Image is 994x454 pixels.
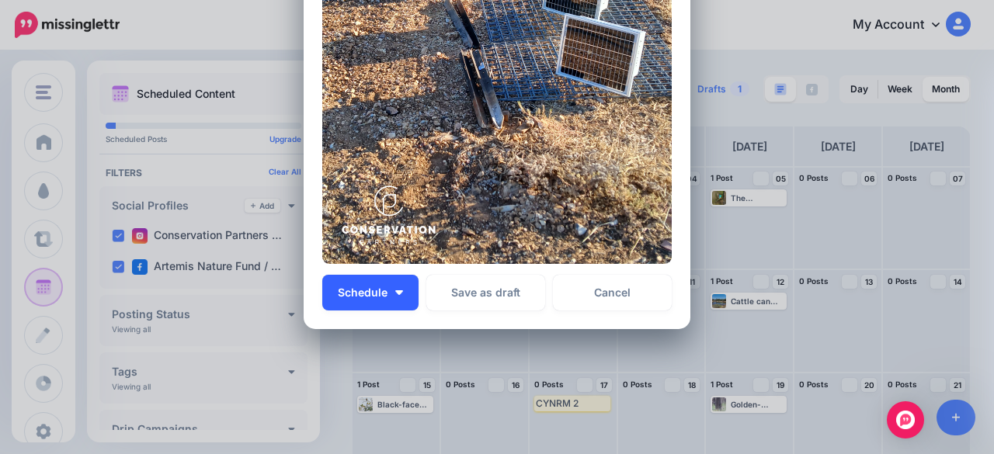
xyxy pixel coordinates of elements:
[395,290,403,295] img: arrow-down-white.png
[553,275,672,310] a: Cancel
[322,275,419,310] button: Schedule
[426,275,545,310] button: Save as draft
[887,401,924,438] div: Open Intercom Messenger
[338,287,388,298] span: Schedule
